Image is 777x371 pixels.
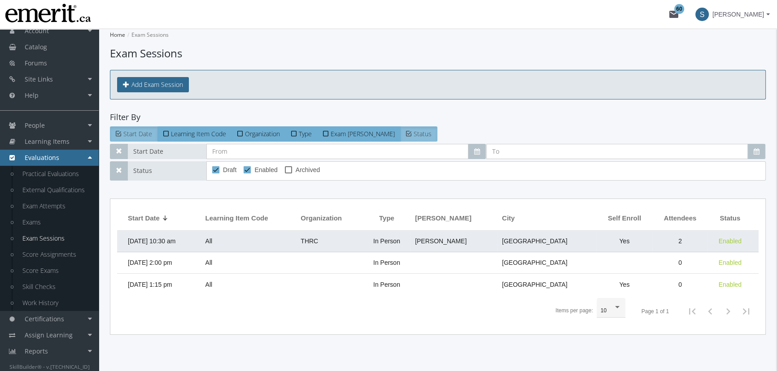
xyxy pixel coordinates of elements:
span: Start Date [123,129,152,138]
a: Exam Attempts [13,198,99,214]
span: Ottawa [502,259,567,266]
span: Yes [619,281,629,288]
span: Status [128,161,206,181]
span: Learning Item Code [171,129,226,138]
span: Organization [245,129,280,138]
span: Ottawa [502,237,567,245]
li: Exam Sessions [125,29,169,41]
button: Previous page [701,302,719,320]
h1: Exam Sessions [110,46,766,61]
span: Enabled [719,237,742,245]
button: Add Exam Session [117,77,189,92]
span: Certifications [25,315,64,323]
h4: Filter By [110,113,766,122]
a: Home [110,31,125,39]
span: People [25,121,45,129]
div: Items per page: [555,307,593,315]
span: In Person [373,259,400,266]
span: THRC [301,237,318,245]
span: All [205,237,213,245]
span: Reports [25,347,48,355]
span: Archived [296,164,320,175]
span: Learning Item Code [205,213,268,223]
span: Ottawa [502,281,567,288]
span: Aug 8, 2025 10:30 am [128,237,175,245]
span: Assign Learning [25,331,73,339]
span: All [205,259,213,266]
span: [PERSON_NAME] [415,213,471,223]
span: Jul 8, 2024 1:15 pm [128,281,172,288]
span: Learning Items [25,137,70,146]
span: Start Date [128,213,160,223]
span: Proctor, Sasha [415,237,467,245]
span: City [502,213,515,223]
span: Account [25,26,49,35]
div: Page 1 of 1 [642,308,669,315]
span: Enabled [254,164,277,175]
span: Status [720,213,740,223]
a: Work History [13,295,99,311]
span: Draft [223,164,236,175]
span: Attendees [664,213,697,223]
span: Catalog [25,43,47,51]
input: From [206,144,468,159]
span: Status [414,129,432,138]
span: Type [379,213,394,223]
div: Start Date [128,213,168,223]
a: Practical Evaluations [13,166,99,182]
span: Type [299,129,312,138]
span: Enabled [719,259,742,266]
span: Evaluations [25,153,59,162]
span: 10 [601,307,607,314]
span: Self Enroll [608,213,641,223]
span: Jul 21, 2025 2:00 pm [128,259,172,266]
span: In Person [373,237,400,245]
span: Enabled [719,281,742,288]
span: 0 [678,281,682,288]
a: Exams [13,214,99,230]
span: 2 [678,237,682,245]
span: Start Date [128,144,206,159]
span: Forums [25,59,47,67]
small: SkillBuilder® - v.[TECHNICAL_ID] [9,363,90,370]
button: Last page [737,302,755,320]
a: Score Assignments [13,246,99,263]
span: In Person [373,281,400,288]
span: 0 [678,259,682,266]
button: Next page [719,302,737,320]
span: Yes [619,237,629,245]
button: First Page [683,302,701,320]
a: Skill Checks [13,279,99,295]
span: S [695,8,709,21]
input: To [486,144,748,159]
mat-select: Items per page: [601,308,621,314]
a: Score Exams [13,263,99,279]
span: All [205,281,213,288]
span: Help [25,91,39,99]
a: External Qualifications [13,182,99,198]
span: [PERSON_NAME] [712,6,764,22]
span: Organization [301,213,342,223]
span: Exam [PERSON_NAME] [331,129,395,138]
a: Exam Sessions [13,230,99,246]
span: Site Links [25,75,53,83]
mat-icon: mail [668,9,679,20]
